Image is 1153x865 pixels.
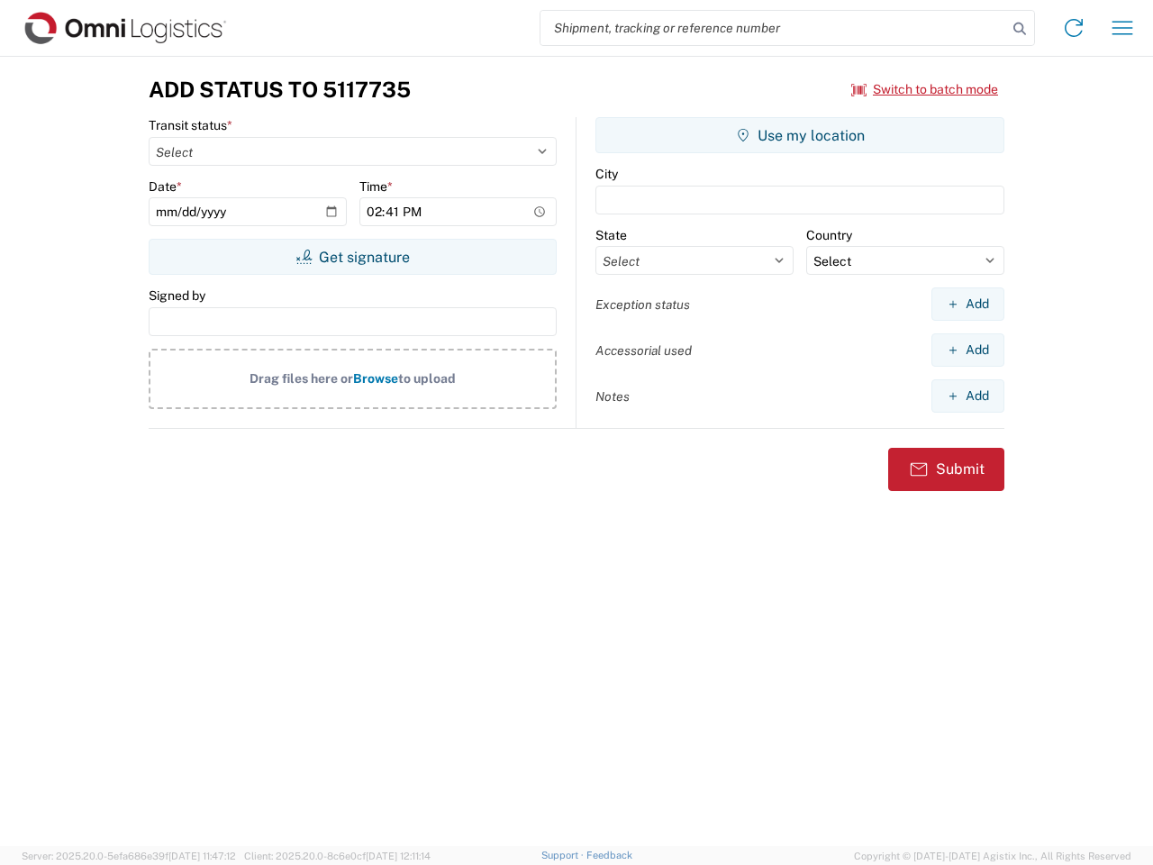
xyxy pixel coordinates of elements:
button: Submit [888,448,1004,491]
span: Browse [353,371,398,386]
button: Get signature [149,239,557,275]
h3: Add Status to 5117735 [149,77,411,103]
span: [DATE] 12:11:14 [366,851,431,861]
label: Time [359,178,393,195]
span: Client: 2025.20.0-8c6e0cf [244,851,431,861]
label: State [595,227,627,243]
span: to upload [398,371,456,386]
span: Drag files here or [250,371,353,386]
button: Add [931,287,1004,321]
span: Server: 2025.20.0-5efa686e39f [22,851,236,861]
label: Transit status [149,117,232,133]
button: Use my location [595,117,1004,153]
label: Date [149,178,182,195]
label: City [595,166,618,182]
label: Accessorial used [595,342,692,359]
span: Copyright © [DATE]-[DATE] Agistix Inc., All Rights Reserved [854,848,1131,864]
a: Feedback [586,850,632,860]
label: Country [806,227,852,243]
span: [DATE] 11:47:12 [168,851,236,861]
button: Add [931,333,1004,367]
button: Switch to batch mode [851,75,998,105]
label: Exception status [595,296,690,313]
input: Shipment, tracking or reference number [540,11,1007,45]
label: Notes [595,388,630,405]
button: Add [931,379,1004,413]
a: Support [541,850,586,860]
label: Signed by [149,287,205,304]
